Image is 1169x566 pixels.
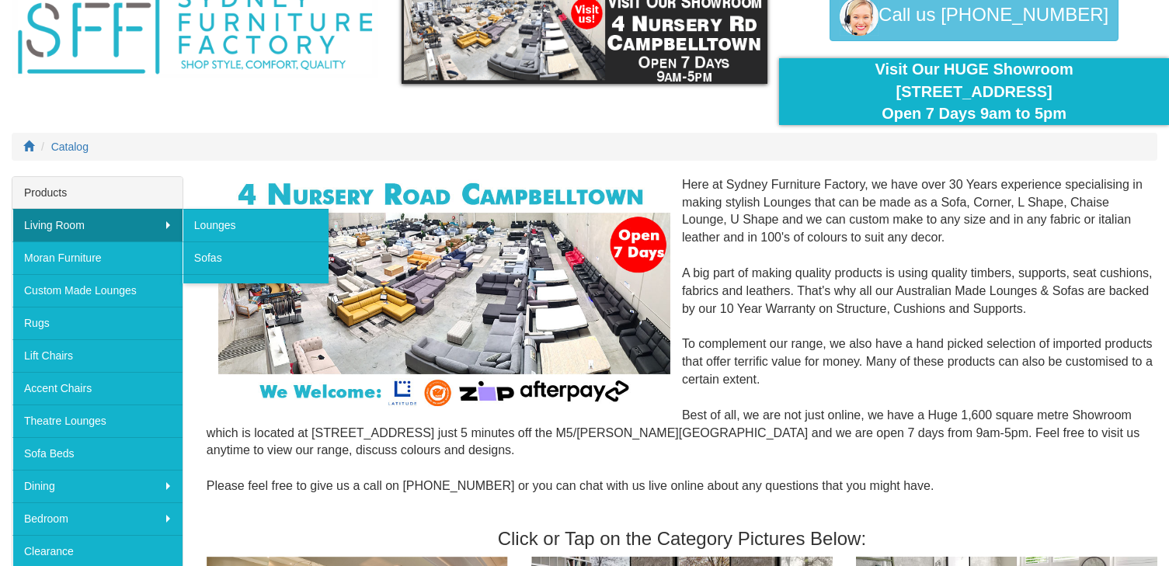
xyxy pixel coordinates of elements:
[791,58,1157,125] div: Visit Our HUGE Showroom [STREET_ADDRESS] Open 7 Days 9am to 5pm
[12,177,183,209] div: Products
[12,405,183,437] a: Theatre Lounges
[12,437,183,470] a: Sofa Beds
[12,307,183,339] a: Rugs
[183,209,329,241] a: Lounges
[12,339,183,372] a: Lift Chairs
[218,176,670,411] img: Corner Modular Lounges
[12,372,183,405] a: Accent Chairs
[51,141,89,153] a: Catalog
[12,209,183,241] a: Living Room
[12,274,183,307] a: Custom Made Lounges
[12,502,183,535] a: Bedroom
[207,529,1157,549] h3: Click or Tap on the Category Pictures Below:
[12,470,183,502] a: Dining
[183,274,329,307] a: Australian Made Lounges
[207,176,1157,513] div: Here at Sydney Furniture Factory, we have over 30 Years experience specialising in making stylish...
[183,241,329,274] a: Sofas
[12,241,183,274] a: Moran Furniture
